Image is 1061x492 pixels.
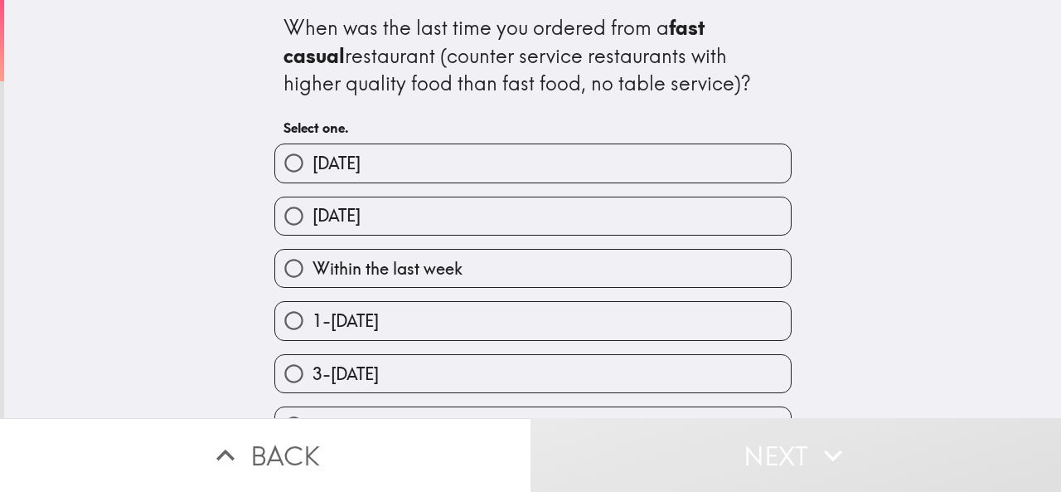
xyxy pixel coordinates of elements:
[275,407,791,445] button: 5 weeks-[DATE]
[275,355,791,392] button: 3-[DATE]
[283,15,710,68] b: fast casual
[312,363,379,386] span: 3-[DATE]
[312,309,379,333] span: 1-[DATE]
[312,415,429,438] span: 5 weeks-[DATE]
[275,250,791,287] button: Within the last week
[275,144,791,182] button: [DATE]
[275,302,791,339] button: 1-[DATE]
[283,14,782,98] div: When was the last time you ordered from a restaurant (counter service restaurants with higher qua...
[283,119,782,137] h6: Select one.
[312,257,463,280] span: Within the last week
[312,152,361,175] span: [DATE]
[275,197,791,235] button: [DATE]
[530,418,1061,492] button: Next
[312,204,361,227] span: [DATE]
